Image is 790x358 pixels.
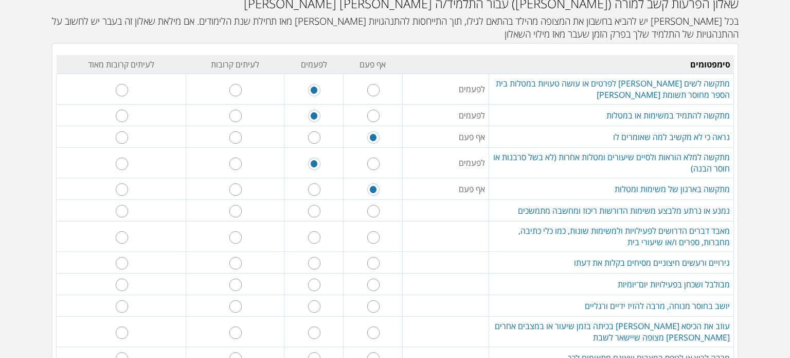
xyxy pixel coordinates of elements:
[489,252,734,274] td: גירויים ורעשים חיצוניים מסיחים בקלות את דעתו
[402,105,489,126] td: לפעמים
[489,274,734,295] td: מבולבל ושכחן בפעילויות יום־יומיות
[57,55,186,74] td: לעיתים קרובות מאוד
[402,126,489,148] td: אף פעם
[489,74,734,105] td: מתקשה לשים [PERSON_NAME] לפרטים או עושה טעויות במטלות בית הספר מחוסר תשומת [PERSON_NAME]
[489,295,734,317] td: יושב בחוסר מנוחה, מרבה להזיז ידיים ורגליים
[402,148,489,178] td: לפעמים
[489,126,734,148] td: נראה כי לא מקשיב למה שאומרים לו
[402,74,489,105] td: לפעמים
[284,55,344,74] td: לפעמים
[489,148,734,178] td: מתקשה למלא הוראות ולסיים שיעורים ומטלות אחרות (לא בשל סרבנות או חוסר הבנה)
[489,200,734,221] td: נמנע או נרתע מלבצע משימות הדורשות ריכוז ומחשבה מתמשכים
[489,221,734,252] td: מאבד דברים הדרושים לפעילויות ולמשימות שונות, כמו כלי כתיבה, מחברות, ספרים ו/או שיעורי בית
[489,178,734,200] td: מתקשה בארגון של משימות ומטלות
[489,55,734,74] td: סימפטומים
[186,55,284,74] td: לעיתים קרובות
[51,14,739,40] h3: בכל [PERSON_NAME] יש להביא בחשבון את המצופה מהילד בהתאם לגילו, תוך התייחסות להתנהגויות [PERSON_NA...
[489,105,734,126] td: מתקשה להתמיד במשימות או במטלות
[489,317,734,347] td: עוזב את הכיסא [PERSON_NAME] בכיתה בזמן שיעור או במצבים אחרים [PERSON_NAME] מצופה שיישאר לשבת
[402,178,489,200] td: אף פעם
[343,55,402,74] td: אף פעם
